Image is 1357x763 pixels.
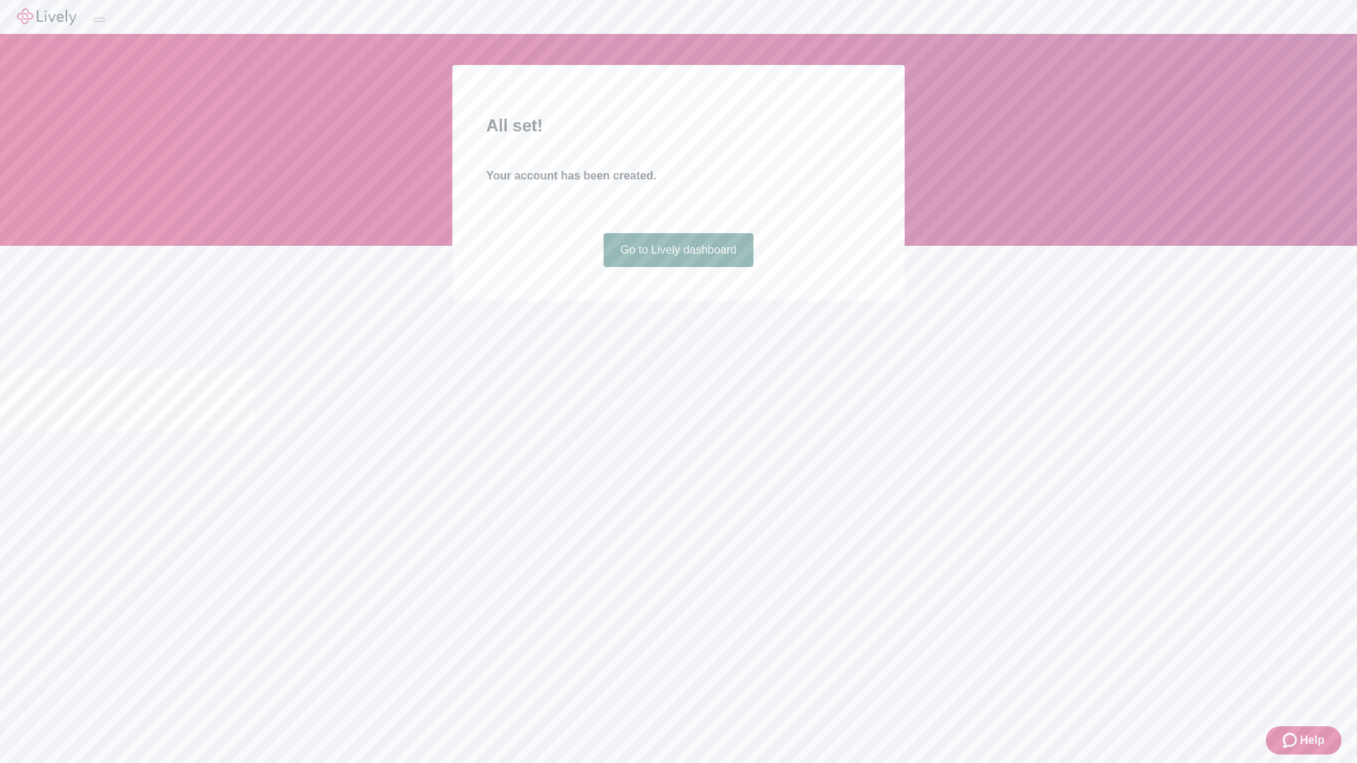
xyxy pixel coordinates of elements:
[486,113,871,138] h2: All set!
[486,167,871,184] h4: Your account has been created.
[1283,732,1300,749] svg: Zendesk support icon
[604,233,754,267] a: Go to Lively dashboard
[1300,732,1324,749] span: Help
[17,8,76,25] img: Lively
[1266,726,1341,755] button: Zendesk support iconHelp
[93,18,105,22] button: Log out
